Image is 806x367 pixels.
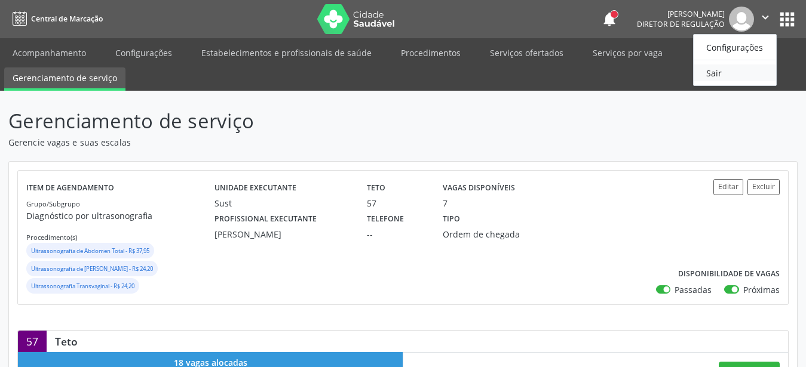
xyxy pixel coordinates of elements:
[694,39,776,55] a: Configurações
[31,14,103,24] span: Central de Marcação
[107,42,180,63] a: Configurações
[31,247,149,255] small: Ultrassonografia de Abdomen Total - R$ 37,95
[637,19,725,29] span: Diretor de regulação
[694,64,776,81] a: Sair
[214,209,317,228] label: Profissional executante
[214,179,296,198] label: Unidade executante
[31,265,153,273] small: Ultrassonografia de [PERSON_NAME] - R$ 24,20
[8,106,561,136] p: Gerenciamento de serviço
[759,11,772,24] i: 
[367,209,404,228] label: Telefone
[584,42,671,63] a: Serviços por vaga
[754,7,777,32] button: 
[443,197,448,209] div: 7
[675,283,712,296] label: Passadas
[729,7,754,32] img: img
[26,209,214,222] p: Diagnóstico por ultrasonografia
[678,265,780,283] label: Disponibilidade de vagas
[4,42,94,63] a: Acompanhamento
[443,228,540,240] div: Ordem de chegada
[367,179,385,198] label: Teto
[26,199,80,208] small: Grupo/Subgrupo
[743,283,780,296] label: Próximas
[26,233,77,242] small: Procedimento(s)
[443,209,460,228] label: Tipo
[8,9,103,29] a: Central de Marcação
[713,179,743,195] button: Editar
[8,136,561,149] p: Gerencie vagas e suas escalas
[482,42,572,63] a: Serviços ofertados
[214,197,350,209] div: Sust
[4,67,125,91] a: Gerenciamento de serviço
[443,179,515,198] label: Vagas disponíveis
[367,228,426,240] div: --
[31,282,134,290] small: Ultrassonografia Transvaginal - R$ 24,20
[47,335,86,348] div: Teto
[747,179,780,195] button: Excluir
[193,42,380,63] a: Estabelecimentos e profissionais de saúde
[26,179,114,198] label: Item de agendamento
[637,9,725,19] div: [PERSON_NAME]
[693,34,777,86] ul: 
[777,9,798,30] button: apps
[601,11,618,27] button: notifications
[393,42,469,63] a: Procedimentos
[367,197,426,209] div: 57
[214,228,350,240] div: [PERSON_NAME]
